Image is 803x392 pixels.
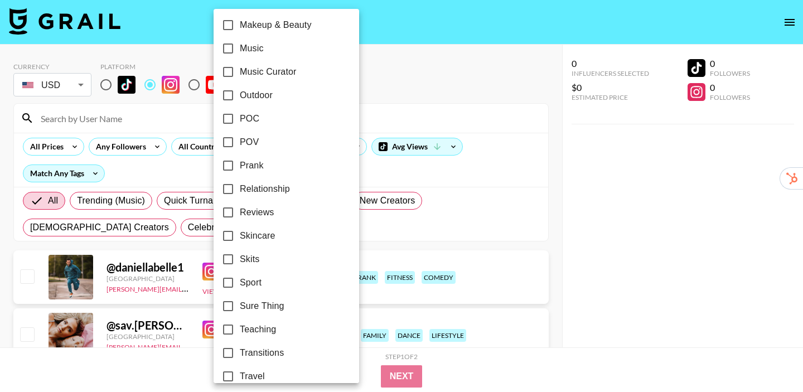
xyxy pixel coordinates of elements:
[240,206,274,219] span: Reviews
[240,299,284,313] span: Sure Thing
[747,336,790,379] iframe: Drift Widget Chat Controller
[240,346,284,360] span: Transitions
[240,253,259,266] span: Skits
[240,159,264,172] span: Prank
[240,112,259,125] span: POC
[240,18,312,32] span: Makeup & Beauty
[240,89,273,102] span: Outdoor
[240,135,259,149] span: POV
[240,229,275,243] span: Skincare
[240,42,264,55] span: Music
[240,276,262,289] span: Sport
[240,370,265,383] span: Travel
[240,65,297,79] span: Music Curator
[240,182,290,196] span: Relationship
[240,323,276,336] span: Teaching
